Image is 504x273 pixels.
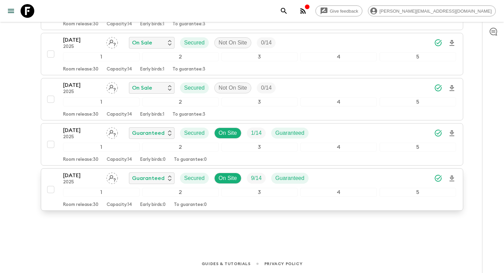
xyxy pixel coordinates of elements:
[41,33,463,75] button: [DATE]2025Assign pack leaderOn SaleSecuredNot On SiteTrip Fill12345Room release:30Capacity:14Earl...
[214,37,252,48] div: Not On Site
[63,126,101,134] p: [DATE]
[180,82,209,93] div: Secured
[107,112,132,117] p: Capacity: 14
[219,84,247,92] p: Not On Site
[448,84,456,92] svg: Download Onboarding
[63,52,140,61] div: 1
[219,174,237,182] p: On Site
[4,4,18,18] button: menu
[376,9,495,14] span: [PERSON_NAME][EMAIL_ADDRESS][DOMAIN_NAME]
[315,5,362,16] a: Give feedback
[257,82,276,93] div: Trip Fill
[219,39,247,47] p: Not On Site
[106,39,118,44] span: Assign pack leader
[132,129,165,137] p: Guaranteed
[132,84,152,92] p: On Sale
[63,171,101,180] p: [DATE]
[275,129,304,137] p: Guaranteed
[380,52,456,61] div: 5
[63,44,101,50] p: 2025
[251,129,262,137] p: 1 / 14
[300,52,377,61] div: 4
[221,143,298,152] div: 3
[368,5,496,16] div: [PERSON_NAME][EMAIL_ADDRESS][DOMAIN_NAME]
[63,202,98,208] p: Room release: 30
[63,188,140,197] div: 1
[261,39,272,47] p: 0 / 14
[247,173,266,184] div: Trip Fill
[326,9,362,14] span: Give feedback
[63,157,98,162] p: Room release: 30
[180,128,209,139] div: Secured
[214,128,241,139] div: On Site
[140,112,164,117] p: Early birds: 1
[63,97,140,106] div: 1
[184,39,205,47] p: Secured
[107,67,132,72] p: Capacity: 14
[142,97,219,106] div: 2
[184,174,205,182] p: Secured
[434,84,442,92] svg: Synced Successfully
[275,174,304,182] p: Guaranteed
[257,37,276,48] div: Trip Fill
[202,260,251,268] a: Guides & Tutorials
[300,97,377,106] div: 4
[251,174,262,182] p: 9 / 14
[434,39,442,47] svg: Synced Successfully
[41,78,463,120] button: [DATE]2025Assign pack leaderOn SaleSecuredNot On SiteTrip Fill12345Room release:30Capacity:14Earl...
[247,128,266,139] div: Trip Fill
[448,39,456,47] svg: Download Onboarding
[63,36,101,44] p: [DATE]
[41,123,463,166] button: [DATE]2025Assign pack leaderGuaranteedSecuredOn SiteTrip FillGuaranteed12345Room release:30Capaci...
[106,129,118,135] span: Assign pack leader
[180,173,209,184] div: Secured
[380,97,456,106] div: 5
[107,202,132,208] p: Capacity: 14
[448,129,456,138] svg: Download Onboarding
[172,112,205,117] p: To guarantee: 3
[221,188,298,197] div: 3
[172,22,205,27] p: To guarantee: 3
[434,174,442,182] svg: Synced Successfully
[214,82,252,93] div: Not On Site
[380,143,456,152] div: 5
[63,67,98,72] p: Room release: 30
[184,84,205,92] p: Secured
[264,260,302,268] a: Privacy Policy
[300,188,377,197] div: 4
[132,174,165,182] p: Guaranteed
[132,39,152,47] p: On Sale
[140,157,166,162] p: Early birds: 0
[174,157,207,162] p: To guarantee: 0
[221,52,298,61] div: 3
[140,202,166,208] p: Early birds: 0
[106,84,118,90] span: Assign pack leader
[380,188,456,197] div: 5
[107,22,132,27] p: Capacity: 14
[219,129,237,137] p: On Site
[142,188,219,197] div: 2
[106,174,118,180] span: Assign pack leader
[174,202,207,208] p: To guarantee: 0
[261,84,272,92] p: 0 / 14
[142,143,219,152] div: 2
[184,129,205,137] p: Secured
[277,4,291,18] button: search adventures
[142,52,219,61] div: 2
[63,180,101,185] p: 2025
[107,157,132,162] p: Capacity: 14
[448,174,456,183] svg: Download Onboarding
[63,134,101,140] p: 2025
[300,143,377,152] div: 4
[434,129,442,137] svg: Synced Successfully
[140,22,164,27] p: Early birds: 1
[63,112,98,117] p: Room release: 30
[63,143,140,152] div: 1
[221,97,298,106] div: 3
[63,22,98,27] p: Room release: 30
[41,168,463,211] button: [DATE]2025Assign pack leaderGuaranteedSecuredOn SiteTrip FillGuaranteed12345Room release:30Capaci...
[214,173,241,184] div: On Site
[172,67,205,72] p: To guarantee: 3
[63,89,101,95] p: 2025
[63,81,101,89] p: [DATE]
